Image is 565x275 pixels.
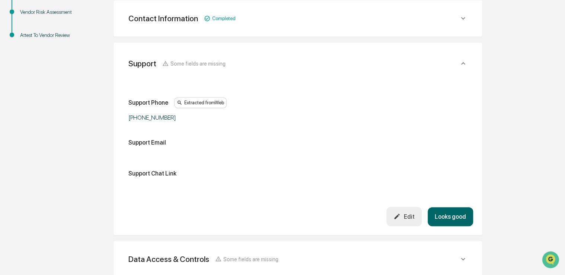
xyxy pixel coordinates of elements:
img: Sigrid Alegria [7,94,19,106]
span: • [62,101,64,107]
iframe: Open customer support [541,250,561,271]
span: Pylon [74,164,90,170]
div: Edit [393,213,414,220]
div: Support [128,59,156,68]
p: How can we help? [7,15,135,27]
div: We're offline, we'll be back soon [33,64,105,70]
div: 🗄️ [54,133,60,139]
div: 🖐️ [7,133,13,139]
div: Support Email [128,139,166,146]
div: SupportSome fields are missing [122,51,473,76]
a: 🗄️Attestations [51,129,95,142]
span: Completed [212,16,236,21]
span: Preclearance [15,132,48,139]
span: [PERSON_NAME] [23,101,60,107]
a: 🖐️Preclearance [4,129,51,142]
img: 8933085812038_c878075ebb4cc5468115_72.jpg [16,57,29,70]
div: 🔎 [7,147,13,153]
button: See all [115,81,135,90]
div: Extracted from Web [174,97,227,108]
div: Vendor Risk Assessment [20,8,81,16]
button: Start new chat [127,59,135,68]
a: 🔎Data Lookup [4,143,50,157]
span: Some fields are missing [223,256,278,262]
span: Data Lookup [15,146,47,154]
div: Attest To Vendor Review [20,31,81,39]
span: Attestations [61,132,92,139]
div: Start new chat [33,57,122,64]
a: Powered byPylon [52,164,90,170]
div: Past conversations [7,82,50,88]
div: Contact InformationCompleted [122,9,473,28]
div: Data Access & ControlsSome fields are missing [122,250,473,268]
div: [PHONE_NUMBER] [128,114,315,121]
img: 1746055101610-c473b297-6a78-478c-a979-82029cc54cd1 [7,57,21,70]
div: Support Phone [128,99,168,106]
div: Data Access & Controls [128,255,209,264]
span: [DATE] [66,101,81,107]
button: Looks good [428,207,473,226]
span: Some fields are missing [170,60,226,67]
div: Support Chat Link [128,170,176,177]
button: Edit [386,207,422,226]
div: Contact Information [128,14,198,23]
